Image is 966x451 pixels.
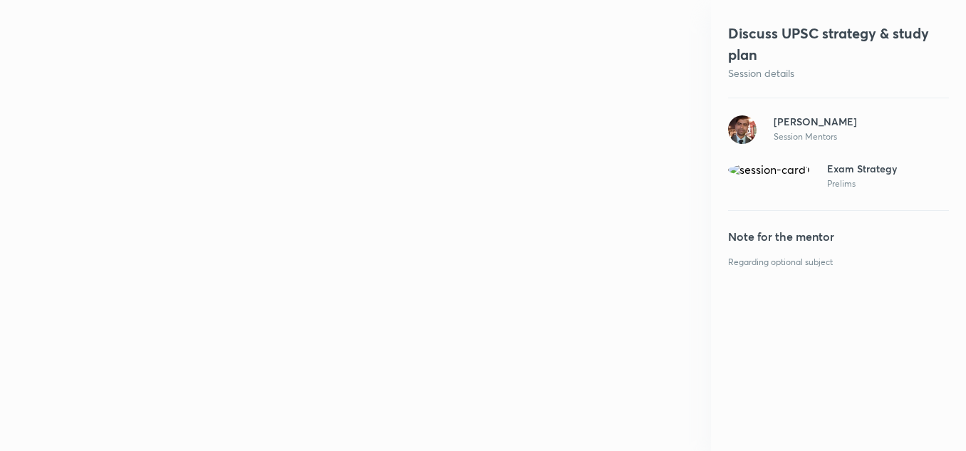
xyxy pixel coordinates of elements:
div: Exam Strategy [827,163,897,175]
span: Prelims [827,177,897,190]
span: Session Mentors [774,130,857,143]
img: session-card1 [728,163,810,176]
h5: Note for the mentor [728,228,949,245]
h4: Discuss UPSC strategy & study plan [728,23,949,66]
p: Regarding optional subject [728,256,949,268]
div: [PERSON_NAME] [774,116,857,128]
img: session-card1 [728,115,757,144]
p: Session details [728,66,949,81]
